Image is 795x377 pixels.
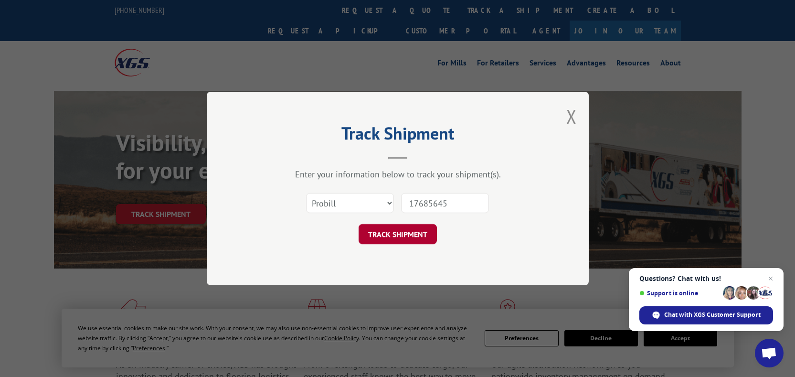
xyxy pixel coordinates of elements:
[359,224,437,244] button: TRACK SHIPMENT
[765,273,776,284] span: Close chat
[254,169,541,180] div: Enter your information below to track your shipment(s).
[566,104,577,129] button: Close modal
[254,127,541,145] h2: Track Shipment
[755,339,784,367] div: Open chat
[401,193,489,213] input: Number(s)
[639,306,773,324] div: Chat with XGS Customer Support
[639,275,773,282] span: Questions? Chat with us!
[639,290,720,297] span: Support is online
[664,311,761,319] span: Chat with XGS Customer Support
